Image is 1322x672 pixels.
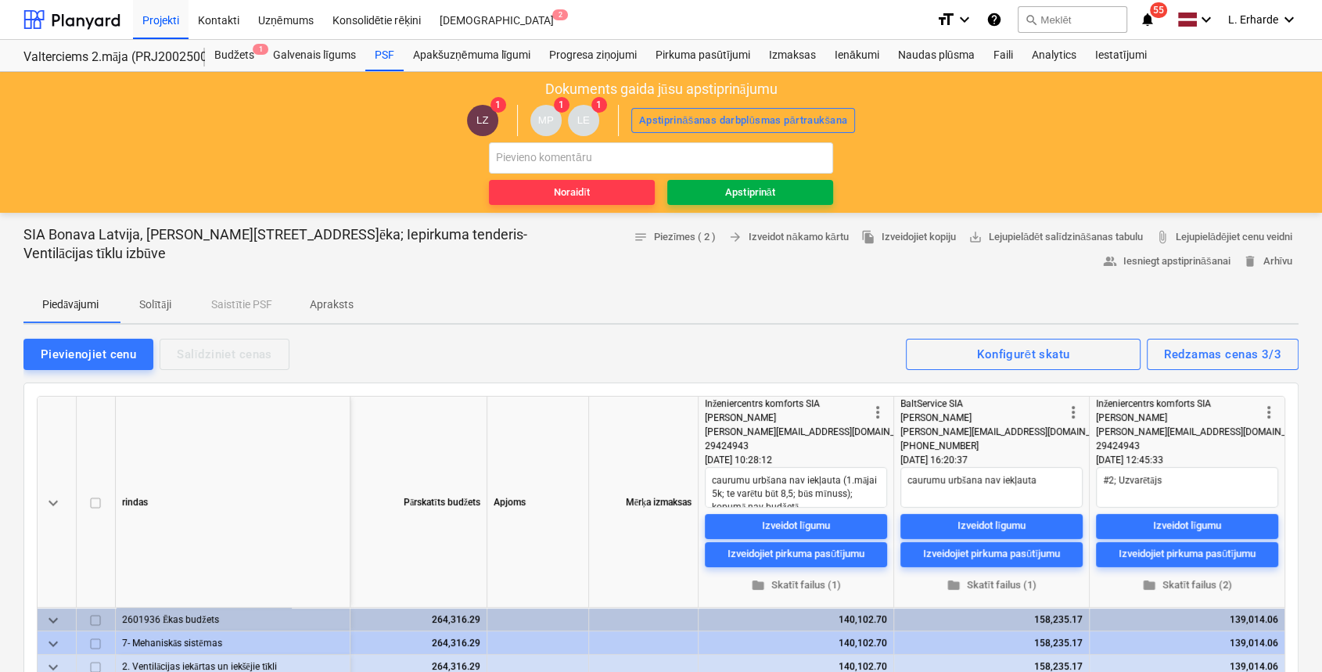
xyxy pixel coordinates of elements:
span: more_vert [1064,403,1083,422]
div: [PERSON_NAME] [900,411,1064,425]
div: Budžets [205,40,264,71]
i: keyboard_arrow_down [1197,10,1216,29]
div: 158,235.17 [900,631,1083,655]
a: Progresa ziņojumi [540,40,646,71]
div: Redzamas cenas 3/3 [1164,344,1281,365]
span: 1 [253,44,268,55]
a: Naudas plūsma [889,40,984,71]
div: [PHONE_NUMBER] [900,439,1064,453]
div: Pievienojiet cenu [41,344,136,365]
div: 139,014.06 [1096,631,1278,655]
div: Pārskatīts budžets [292,397,487,608]
textarea: #2; Uzvarētājs [1096,467,1278,508]
div: BaltService SIA [900,397,1064,411]
span: file_copy [861,230,875,244]
span: folder [947,579,961,593]
span: 2 [552,9,568,20]
span: search [1025,13,1037,26]
i: notifications [1140,10,1155,29]
button: Iesniegt apstiprināšanai [1097,250,1237,274]
span: L. Erharde [1228,13,1278,26]
a: Galvenais līgums [264,40,365,71]
span: LE [577,114,590,126]
span: delete [1242,254,1256,268]
button: Izveidojiet kopiju [855,225,962,250]
span: Iesniegt apstiprināšanai [1103,253,1230,271]
div: 140,102.70 [705,631,887,655]
div: Mārtiņš Pogulis [530,105,562,136]
a: Izmaksas [760,40,825,71]
span: 1 [554,97,569,113]
a: Analytics [1022,40,1085,71]
div: Chat Widget [1244,597,1322,672]
div: Apstiprināšanas darbplūsmas pārtraukšana [639,112,848,130]
button: Izveidot līgumu [900,514,1083,539]
span: keyboard_arrow_down [44,494,63,512]
div: 140,102.70 [705,608,887,631]
textarea: caurumu urbšana nav iekļauta [900,467,1083,508]
p: Piedāvājumi [42,296,99,313]
span: 55 [1150,2,1167,18]
div: Faili [983,40,1022,71]
span: Izveidot nākamo kārtu [728,228,848,246]
a: Lejupielādēt salīdzināšanas tabulu [962,225,1149,250]
button: Izveidojiet pirkuma pasūtījumu [705,542,887,567]
button: Izveidojiet pirkuma pasūtījumu [1096,542,1278,567]
button: Izveidot līgumu [1096,514,1278,539]
button: Pievienojiet cenu [23,339,153,370]
div: [DATE] 16:20:37 [900,453,1083,467]
span: LZ [476,114,489,126]
div: [DATE] 12:45:33 [1096,453,1278,467]
a: Ienākumi [825,40,889,71]
p: Solītāji [136,296,174,313]
span: arrow_forward [728,230,742,244]
div: Izveidojiet pirkuma pasūtījumu [923,546,1060,564]
div: 7- Mehaniskās sistēmas [122,631,343,654]
i: Zināšanu pamats [986,10,1002,29]
a: Lejupielādējiet cenu veidni [1149,225,1299,250]
div: 29424943 [705,439,868,453]
input: Pievieno komentāru [489,142,833,174]
button: Arhīvu [1236,250,1299,274]
div: Izveidojiet pirkuma pasūtījumu [1119,546,1256,564]
button: Piezīmes ( 2 ) [627,225,723,250]
div: 29424943 [1096,439,1259,453]
span: Lejupielādēt salīdzināšanas tabulu [968,228,1143,246]
span: MP [538,114,554,126]
span: Skatīt failus (2) [1102,577,1272,595]
span: Lejupielādējiet cenu veidni [1155,228,1292,246]
button: Apstiprināšanas darbplūsmas pārtraukšana [631,108,856,133]
i: keyboard_arrow_down [955,10,974,29]
p: Apraksts [310,296,354,313]
div: rindas [116,397,350,608]
div: [PERSON_NAME] [705,411,868,425]
div: Inženiercentrs komforts SIA [705,397,868,411]
button: Meklēt [1018,6,1127,33]
span: Piezīmes ( 2 ) [634,228,717,246]
span: [PERSON_NAME][EMAIL_ADDRESS][DOMAIN_NAME] [900,426,1119,437]
span: folder [1142,579,1156,593]
p: SIA Bonava Latvija, [PERSON_NAME][STREET_ADDRESS]ēka; Iepirkuma tenderis- Ventilācijas tīklu izbūve [23,225,567,263]
div: 264,316.29 [298,631,480,655]
i: keyboard_arrow_down [1280,10,1299,29]
div: Izveidojiet pirkuma pasūtījumu [727,546,864,564]
div: Noraidīt [554,184,590,202]
button: Izveidot nākamo kārtu [722,225,854,250]
textarea: caurumu urbšana nav iekļauta (1.mājai 5k; te varētu būt 8,5; būs mīnuss); kopumā nav budžetā [705,467,887,508]
div: Apstiprināt [725,184,774,202]
button: Izveidot līgumu [705,514,887,539]
button: Skatīt failus (2) [1096,573,1278,598]
p: Dokuments gaida jūsu apstiprinājumu [545,80,778,99]
div: [PERSON_NAME] [1096,411,1259,425]
a: Pirkuma pasūtījumi [646,40,760,71]
span: save_alt [968,230,983,244]
span: Skatīt failus (1) [907,577,1076,595]
div: Inženiercentrs komforts SIA [1096,397,1259,411]
a: Budžets1 [205,40,264,71]
span: 1 [591,97,607,113]
span: more_vert [868,403,887,422]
